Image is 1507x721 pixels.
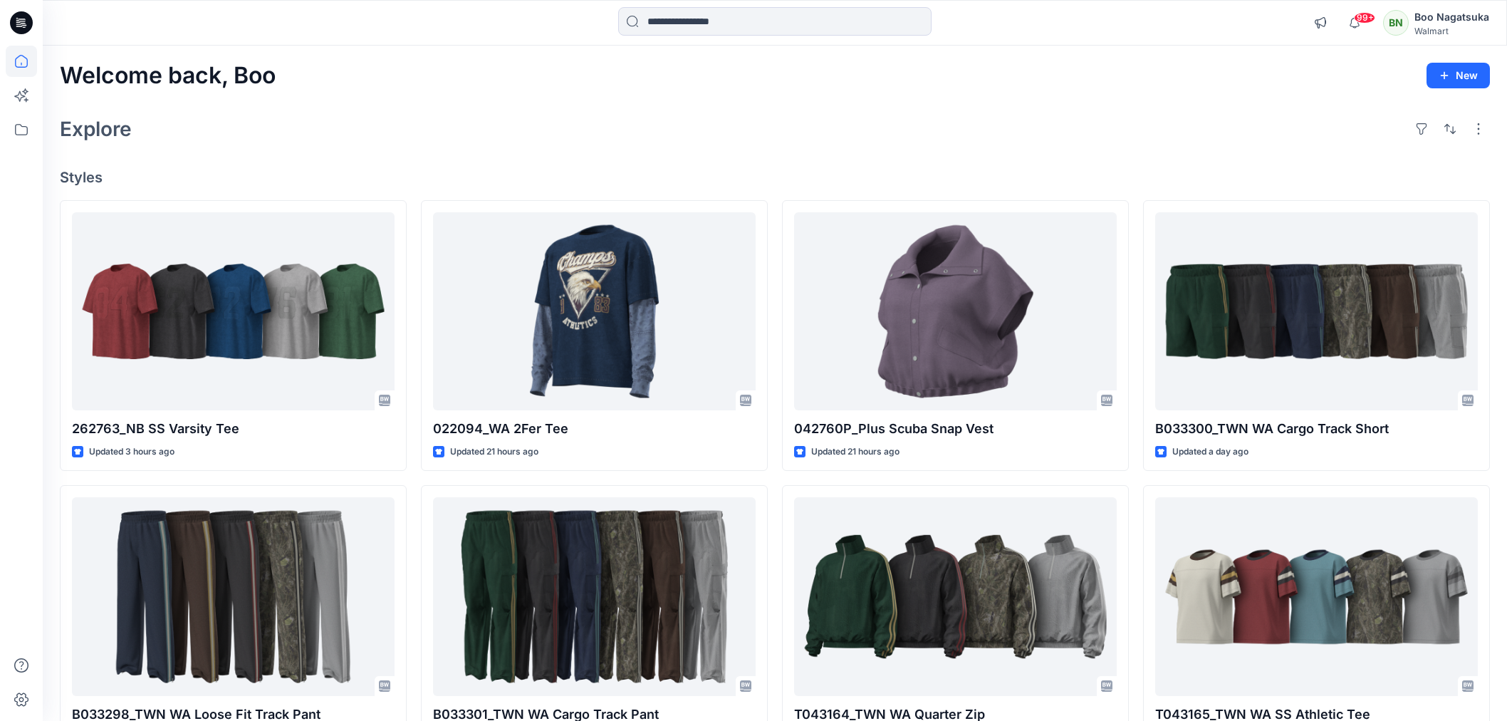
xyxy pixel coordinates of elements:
div: Walmart [1414,26,1489,36]
a: B033301_TWN WA Cargo Track Pant [433,497,756,695]
p: Updated 21 hours ago [811,445,899,460]
a: 022094_WA 2Fer Tee [433,212,756,410]
h4: Styles [60,169,1490,186]
span: 99+ [1354,12,1375,24]
div: BN [1383,10,1409,36]
p: Updated a day ago [1172,445,1248,460]
a: T043165_TWN WA SS Athletic Tee [1155,497,1478,695]
button: New [1427,63,1490,88]
p: B033300_TWN WA Cargo Track Short [1155,419,1478,439]
div: Boo Nagatsuka [1414,9,1489,26]
p: Updated 3 hours ago [89,445,174,460]
a: B033298_TWN WA Loose Fit Track Pant [72,497,395,695]
a: B033300_TWN WA Cargo Track Short [1155,212,1478,410]
a: 042760P_Plus Scuba Snap Vest [794,212,1117,410]
p: Updated 21 hours ago [450,445,538,460]
p: 262763_NB SS Varsity Tee [72,419,395,439]
p: 022094_WA 2Fer Tee [433,419,756,439]
a: 262763_NB SS Varsity Tee [72,212,395,410]
h2: Explore [60,118,132,140]
p: 042760P_Plus Scuba Snap Vest [794,419,1117,439]
a: T043164_TWN WA Quarter Zip [794,497,1117,695]
h2: Welcome back, Boo [60,63,276,89]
